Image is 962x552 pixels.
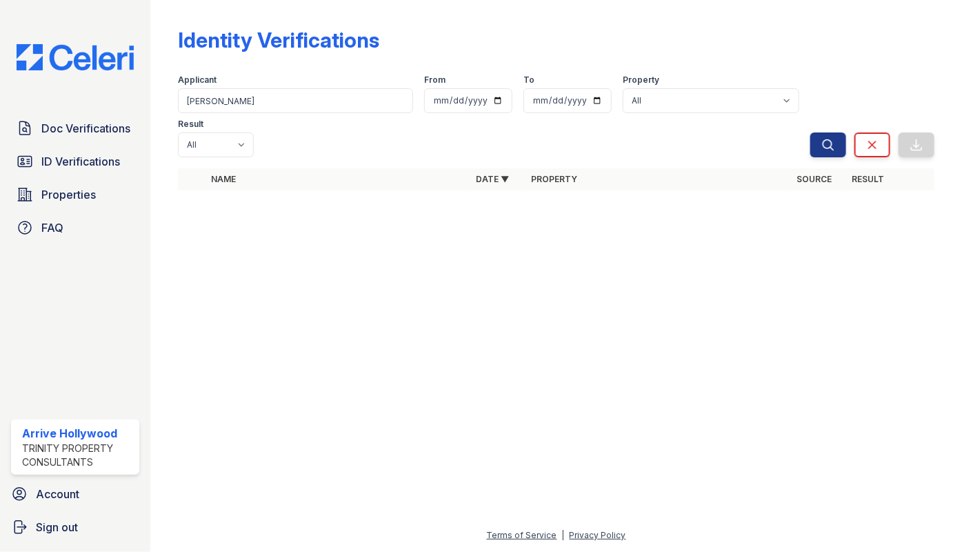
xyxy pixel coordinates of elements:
[36,486,79,502] span: Account
[6,44,145,70] img: CE_Logo_Blue-a8612792a0a2168367f1c8372b55b34899dd931a85d93a1a3d3e32e68fde9ad4.png
[36,519,78,535] span: Sign out
[562,530,565,540] div: |
[6,480,145,508] a: Account
[623,75,659,86] label: Property
[796,174,832,184] a: Source
[11,148,139,175] a: ID Verifications
[41,186,96,203] span: Properties
[211,174,236,184] a: Name
[22,425,134,442] div: Arrive Hollywood
[178,88,413,113] input: Search by name or phone number
[41,219,63,236] span: FAQ
[22,442,134,469] div: Trinity Property Consultants
[477,174,510,184] a: Date ▼
[570,530,626,540] a: Privacy Policy
[424,75,445,86] label: From
[11,181,139,208] a: Properties
[11,115,139,142] a: Doc Verifications
[41,153,120,170] span: ID Verifications
[6,513,145,541] a: Sign out
[523,75,534,86] label: To
[178,119,203,130] label: Result
[487,530,557,540] a: Terms of Service
[178,75,217,86] label: Applicant
[41,120,130,137] span: Doc Verifications
[852,174,884,184] a: Result
[11,214,139,241] a: FAQ
[178,28,379,52] div: Identity Verifications
[532,174,578,184] a: Property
